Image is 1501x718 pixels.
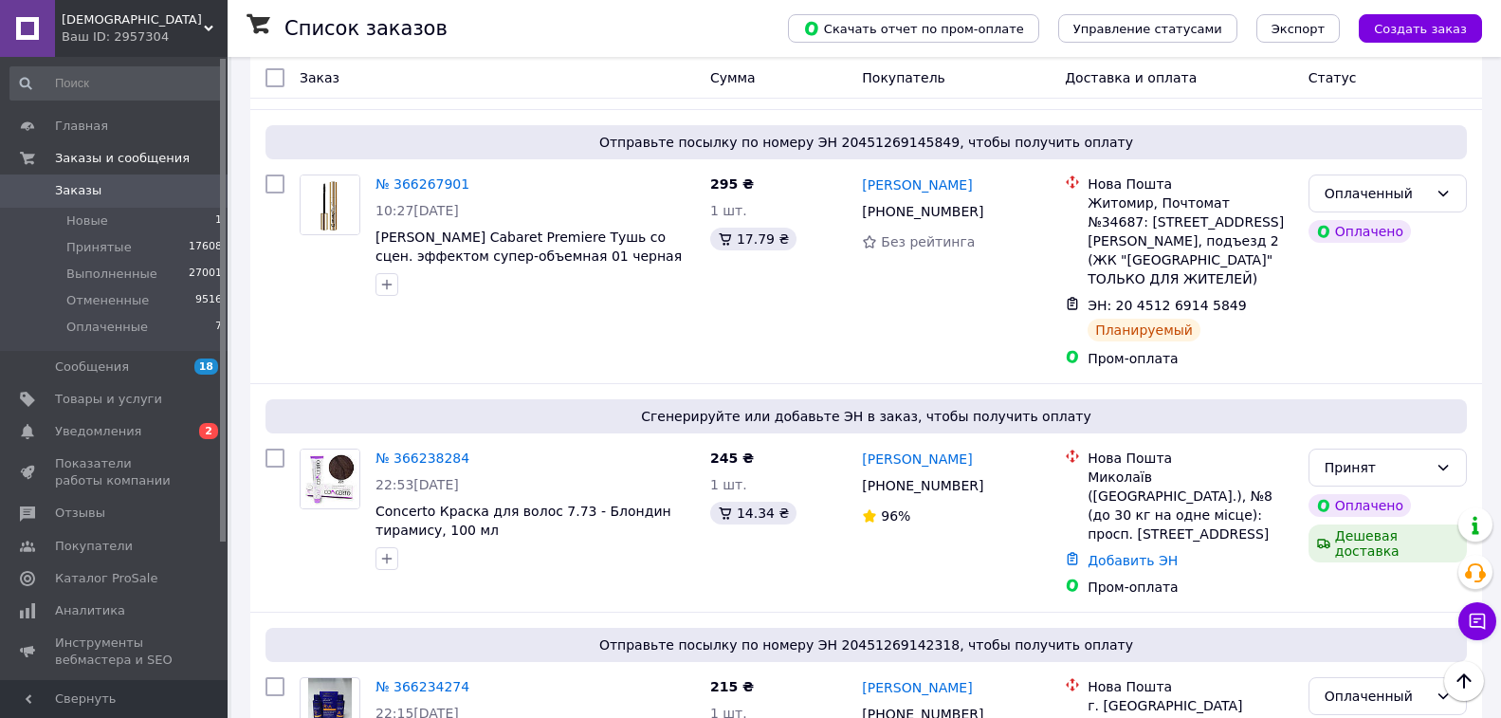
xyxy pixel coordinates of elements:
span: 7 [215,319,222,336]
img: Фото товару [301,450,359,508]
span: Доставка и оплата [1065,70,1197,85]
div: Пром-оплата [1088,578,1293,597]
button: Экспорт [1256,14,1340,43]
span: Сгенерируйте или добавьте ЭН в заказ, чтобы получить оплату [273,407,1459,426]
span: Сообщения [55,359,129,376]
span: Скачать отчет по пром-оплате [803,20,1024,37]
span: Покупатели [55,538,133,555]
a: Добавить ЭН [1088,553,1178,568]
span: Харизма [62,11,204,28]
span: 27001 [189,266,222,283]
span: Экспорт [1272,22,1325,36]
div: Житомир, Почтомат №34687: [STREET_ADDRESS][PERSON_NAME], подъезд 2 (ЖК "[GEOGRAPHIC_DATA]" ТОЛЬКО... [1088,193,1293,288]
span: Отправьте посылку по номеру ЭН 20451269145849, чтобы получить оплату [273,133,1459,152]
div: Пром-оплата [1088,349,1293,368]
div: Дешевая доставка [1309,525,1467,562]
div: Оплачено [1309,494,1411,517]
span: Заказ [300,70,339,85]
a: № 366234274 [375,679,469,694]
span: Главная [55,118,108,135]
span: 96% [881,508,910,524]
div: [PHONE_NUMBER] [858,198,987,225]
span: Покупатель [862,70,945,85]
span: Инструменты вебмастера и SEO [55,635,175,669]
a: Фото товару [300,449,360,509]
span: 1 шт. [710,203,747,218]
span: 245 ₴ [710,451,754,466]
span: Заказы [55,182,101,199]
span: 18 [194,359,218,375]
span: Создать заказ [1374,22,1467,36]
span: 22:53[DATE] [375,477,459,492]
a: № 366238284 [375,451,469,466]
div: 14.34 ₴ [710,502,796,525]
span: Статус [1309,70,1357,85]
div: Принят [1325,457,1428,478]
div: Ваш ID: 2957304 [62,28,228,46]
span: 9516 [195,292,222,309]
span: Уведомления [55,423,141,440]
a: Создать заказ [1340,20,1482,35]
span: Товары и услуги [55,391,162,408]
span: 17608 [189,239,222,256]
button: Создать заказ [1359,14,1482,43]
span: Отзывы [55,505,105,522]
a: № 366267901 [375,176,469,192]
span: Каталог ProSale [55,570,157,587]
a: [PERSON_NAME] Cabaret Premiere Тушь со сцен. эффектом супер-объемная 01 черная [375,230,682,264]
div: Миколаїв ([GEOGRAPHIC_DATA].), №8 (до 30 кг на одне місце): просп. [STREET_ADDRESS] [1088,468,1293,543]
span: Отправьте посылку по номеру ЭН 20451269142318, чтобы получить оплату [273,635,1459,654]
div: Оплаченный [1325,183,1428,204]
span: 1 [215,212,222,230]
span: Оплаченные [66,319,148,336]
button: Управление статусами [1058,14,1237,43]
span: 2 [199,423,218,439]
span: Сумма [710,70,756,85]
div: Нова Пошта [1088,677,1293,696]
span: Заказы и сообщения [55,150,190,167]
a: [PERSON_NAME] [862,175,972,194]
img: Фото товару [301,175,359,234]
span: Управление статусами [1073,22,1222,36]
button: Скачать отчет по пром-оплате [788,14,1039,43]
div: Нова Пошта [1088,175,1293,193]
span: 10:27[DATE] [375,203,459,218]
span: ЭН: 20 4512 6914 5849 [1088,298,1247,313]
span: Без рейтинга [881,234,975,249]
span: Показатели работы компании [55,455,175,489]
div: Оплачено [1309,220,1411,243]
a: [PERSON_NAME] [862,678,972,697]
span: Аналитика [55,602,125,619]
div: Оплаченный [1325,686,1428,707]
span: Принятые [66,239,132,256]
div: Планируемый [1088,319,1200,341]
a: Фото товару [300,175,360,235]
span: 215 ₴ [710,679,754,694]
span: 295 ₴ [710,176,754,192]
span: Отмененные [66,292,149,309]
span: Новые [66,212,108,230]
div: [PHONE_NUMBER] [858,472,987,499]
input: Поиск [9,66,224,101]
div: 17.79 ₴ [710,228,796,250]
a: Concerto Краска для волос 7.73 - Блондин тирамису, 100 мл [375,504,671,538]
span: Выполненные [66,266,157,283]
span: 1 шт. [710,477,747,492]
h1: Список заказов [284,17,448,40]
a: [PERSON_NAME] [862,450,972,469]
div: Нова Пошта [1088,449,1293,468]
button: Чат с покупателем [1458,602,1496,640]
button: Наверх [1444,661,1484,701]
